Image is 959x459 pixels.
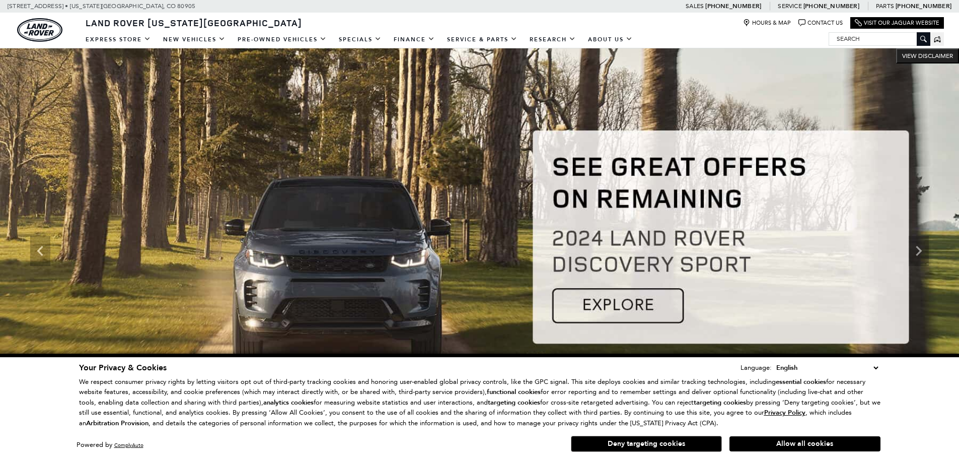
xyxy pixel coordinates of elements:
strong: functional cookies [487,387,541,397]
button: Deny targeting cookies [571,436,722,452]
a: Pre-Owned Vehicles [232,31,333,48]
div: Next [909,236,929,266]
span: Land Rover [US_STATE][GEOGRAPHIC_DATA] [86,17,302,29]
div: Powered by [77,442,143,448]
a: Visit Our Jaguar Website [855,19,939,27]
a: [STREET_ADDRESS] • [US_STATE][GEOGRAPHIC_DATA], CO 80905 [8,3,195,10]
p: We respect consumer privacy rights by letting visitors opt out of third-party tracking cookies an... [79,377,880,429]
a: Hours & Map [743,19,791,27]
strong: Arbitration Provision [86,419,149,428]
strong: targeting cookies [488,398,540,407]
a: [PHONE_NUMBER] [896,2,951,10]
strong: essential cookies [776,377,826,386]
button: Allow all cookies [729,436,880,451]
a: ComplyAuto [114,442,143,448]
u: Privacy Policy [764,408,805,417]
a: [PHONE_NUMBER] [803,2,859,10]
div: Language: [741,364,772,371]
strong: targeting cookies [694,398,746,407]
div: Previous [30,236,50,266]
span: Your Privacy & Cookies [79,362,167,373]
a: EXPRESS STORE [80,31,157,48]
span: Service [778,3,801,10]
a: Finance [388,31,441,48]
a: Research [524,31,582,48]
span: Sales [686,3,704,10]
a: Service & Parts [441,31,524,48]
nav: Main Navigation [80,31,639,48]
a: Land Rover [US_STATE][GEOGRAPHIC_DATA] [80,17,308,29]
a: land-rover [17,18,62,42]
a: [PHONE_NUMBER] [705,2,761,10]
a: Privacy Policy [764,409,805,416]
strong: analytics cookies [263,398,314,407]
input: Search [829,33,930,45]
select: Language Select [774,362,880,373]
button: VIEW DISCLAIMER [896,48,959,63]
a: Contact Us [798,19,843,27]
span: VIEW DISCLAIMER [902,52,953,60]
img: Land Rover [17,18,62,42]
span: Parts [876,3,894,10]
a: About Us [582,31,639,48]
a: Specials [333,31,388,48]
a: New Vehicles [157,31,232,48]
